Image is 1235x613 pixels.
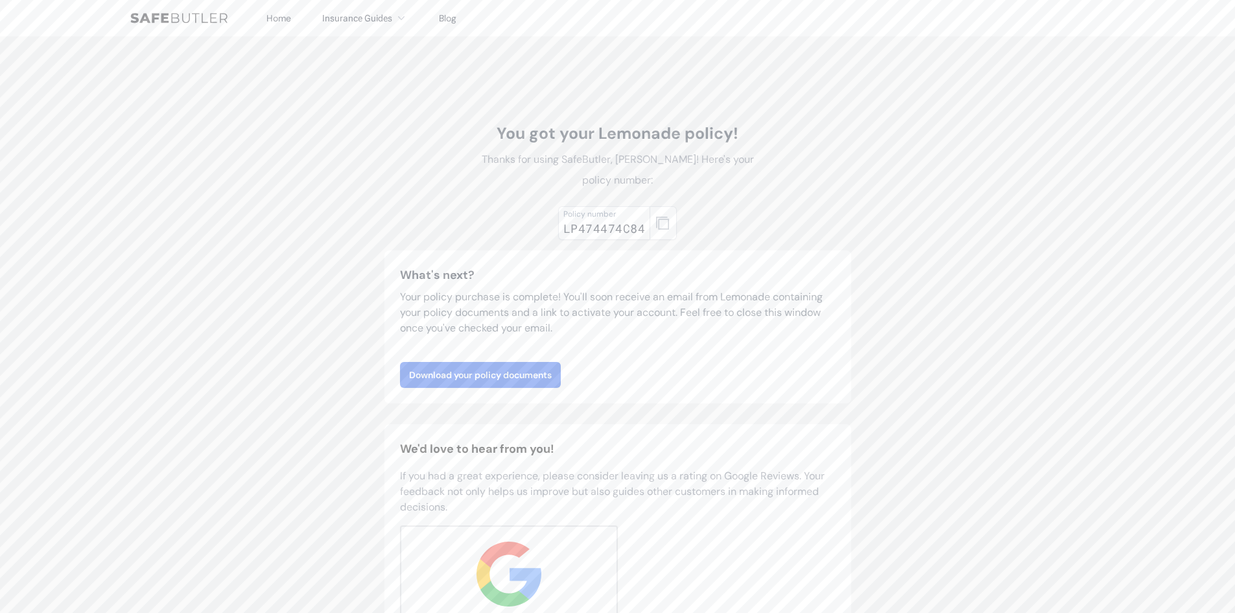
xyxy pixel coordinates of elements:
div: Policy number [563,209,645,219]
a: Download your policy documents [400,362,561,388]
div: LP474474C84 [563,219,645,237]
h2: We'd love to hear from you! [400,440,836,458]
h3: What's next? [400,266,836,284]
a: Home [266,12,291,24]
img: google.svg [476,542,541,607]
h1: You got your Lemonade policy! [473,123,763,144]
p: Thanks for using SafeButler, [PERSON_NAME]! Here's your policy number: [473,149,763,191]
button: Insurance Guides [322,10,408,26]
p: Your policy purchase is complete! You'll soon receive an email from Lemonade containing your poli... [400,289,836,336]
img: SafeButler Text Logo [130,13,228,23]
p: If you had a great experience, please consider leaving us a rating on Google Reviews. Your feedba... [400,468,836,515]
a: Blog [439,12,456,24]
